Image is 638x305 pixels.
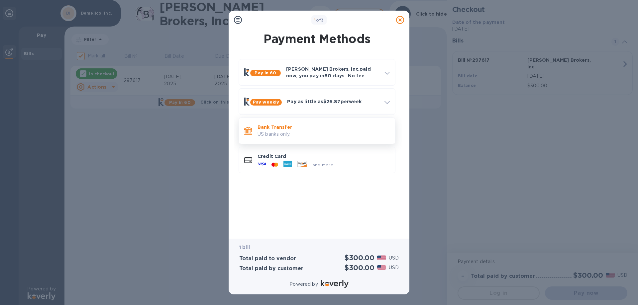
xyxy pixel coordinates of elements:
h3: Total paid to vendor [239,256,296,262]
p: USD [389,264,399,271]
p: Pay as little as $26.87 per week [287,98,379,105]
img: Logo [321,280,349,288]
p: USD [389,255,399,262]
b: 1 bill [239,245,250,250]
img: USD [377,265,386,270]
b: Pay weekly [253,100,279,105]
p: Credit Card [258,153,390,160]
p: US banks only. [258,131,390,138]
img: USD [377,256,386,260]
span: 1 [314,18,316,23]
h1: Payment Methods [237,32,397,46]
h2: $300.00 [345,254,374,262]
p: Bank Transfer [258,124,390,130]
b: Pay in 60 [255,70,276,75]
p: Powered by [289,281,318,288]
span: and more... [312,162,337,167]
b: of 3 [314,18,324,23]
p: [PERSON_NAME] Brokers, Inc. paid now, you pay in 60 days - No fee. [286,66,379,79]
h2: $300.00 [345,264,374,272]
h3: Total paid by customer [239,266,303,272]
